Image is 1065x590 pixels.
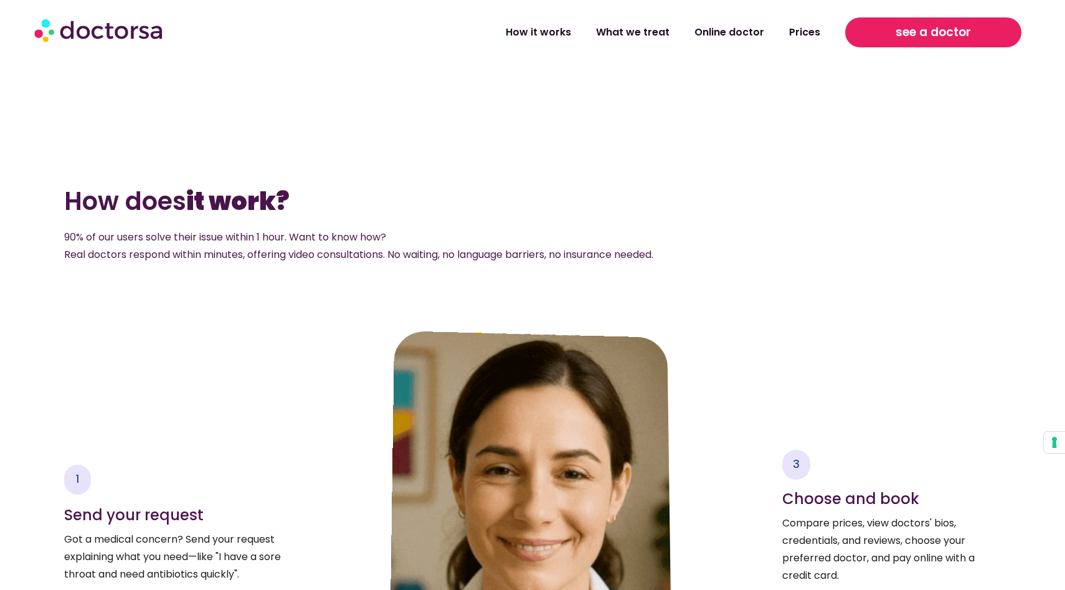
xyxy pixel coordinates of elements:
a: Prices [777,18,833,47]
span: 90% of our users solve their issue within 1 hour. Want to know how? Real doctors respond within m... [64,230,653,262]
span: 3 [793,456,800,472]
a: see a doctor [845,17,1021,47]
a: Online doctor [682,18,777,47]
b: it work? [186,184,290,219]
p: Compare prices, view doctors' bios, credentials, and reviews, choose your preferred doctor, and p... [782,515,1001,584]
a: How it works [493,18,584,47]
span: see a doctor [896,22,971,42]
h4: Send your request [64,507,298,525]
h4: Choose and book [782,490,1001,508]
h2: How does [64,186,1001,216]
button: Your consent preferences for tracking technologies [1044,432,1065,453]
nav: Menu [278,18,833,47]
a: What we treat [584,18,682,47]
span: 1 [76,471,79,487]
p: Got a medical concern? Send your request explaining what you need—like "I have a sore throat and ... [64,531,298,583]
